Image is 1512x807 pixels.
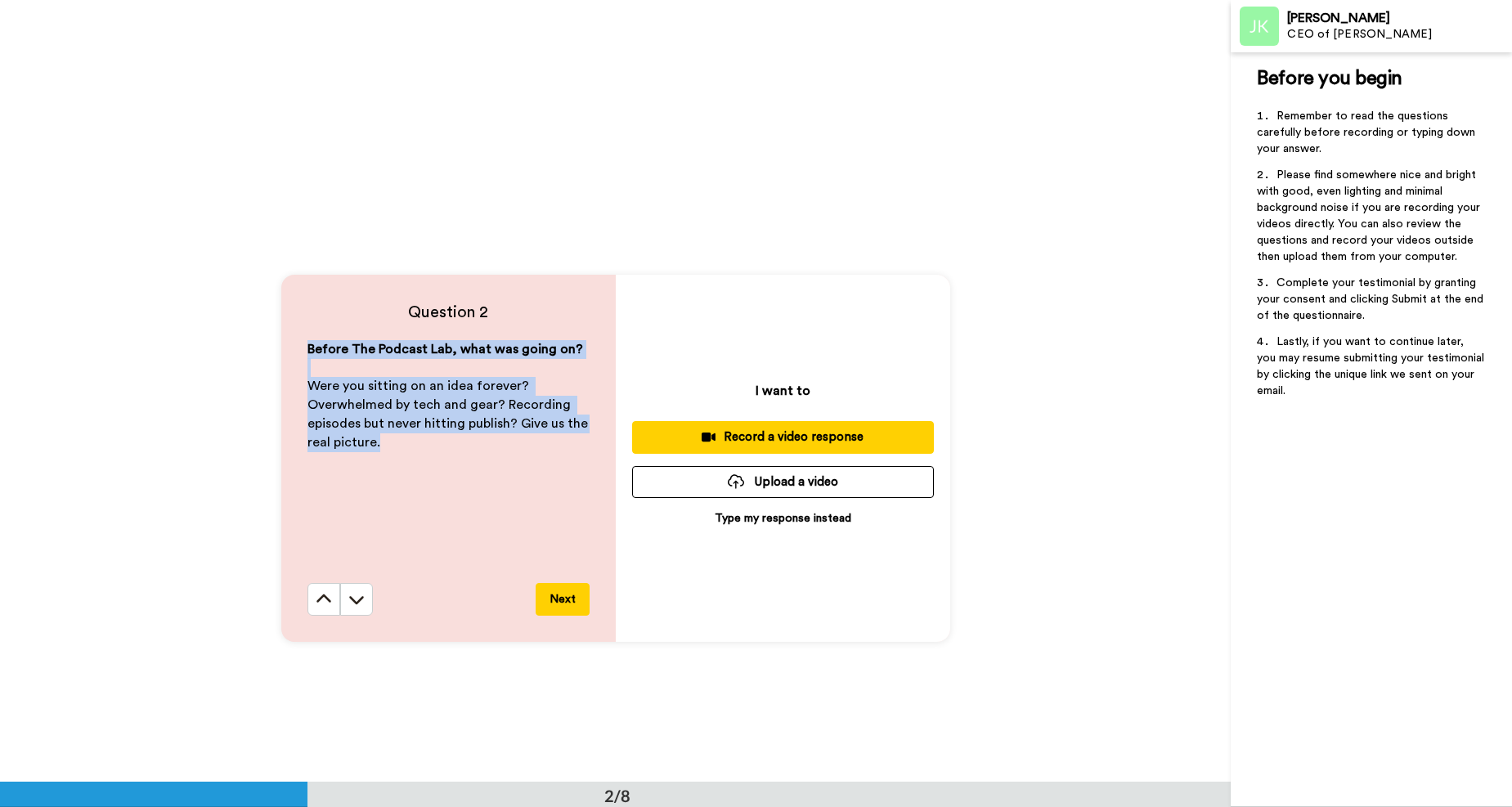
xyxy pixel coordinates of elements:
[307,379,591,449] span: Were you sitting on an idea forever? Overwhelmed by tech and gear? Recording episodes but never h...
[632,421,934,453] button: Record a video response
[1240,7,1279,46] img: Profile Image
[1287,28,1511,42] div: CEO of [PERSON_NAME]
[715,510,851,527] p: Type my response instead
[1257,110,1478,155] span: Remember to read the questions carefully before recording or typing down your answer.
[1287,11,1511,26] div: [PERSON_NAME]
[632,466,934,498] button: Upload a video
[307,343,583,356] span: Before The Podcast Lab, what was going on?
[1257,69,1402,88] span: Before you begin
[645,428,921,446] div: Record a video response
[1257,169,1483,262] span: Please find somewhere nice and bright with good, even lighting and minimal background noise if yo...
[536,583,590,616] button: Next
[578,784,657,807] div: 2/8
[756,381,810,401] p: I want to
[1257,336,1487,397] span: Lastly, if you want to continue later, you may resume submitting your testimonial by clicking the...
[307,301,590,324] h4: Question 2
[1257,277,1487,321] span: Complete your testimonial by granting your consent and clicking Submit at the end of the question...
